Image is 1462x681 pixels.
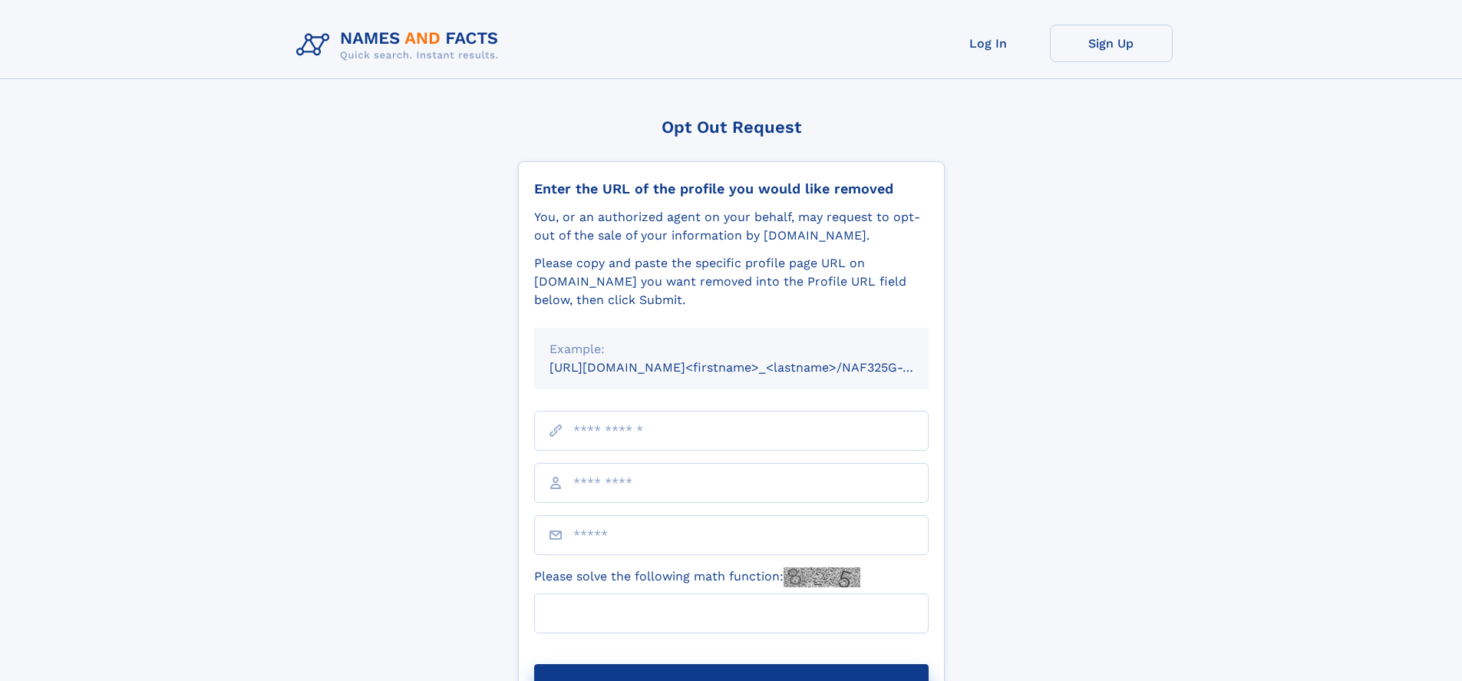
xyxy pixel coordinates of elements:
[1050,25,1173,62] a: Sign Up
[534,180,929,197] div: Enter the URL of the profile you would like removed
[534,567,860,587] label: Please solve the following math function:
[534,208,929,245] div: You, or an authorized agent on your behalf, may request to opt-out of the sale of your informatio...
[518,117,945,137] div: Opt Out Request
[534,254,929,309] div: Please copy and paste the specific profile page URL on [DOMAIN_NAME] you want removed into the Pr...
[549,340,913,359] div: Example:
[927,25,1050,62] a: Log In
[290,25,511,66] img: Logo Names and Facts
[549,360,958,375] small: [URL][DOMAIN_NAME]<firstname>_<lastname>/NAF325G-xxxxxxxx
